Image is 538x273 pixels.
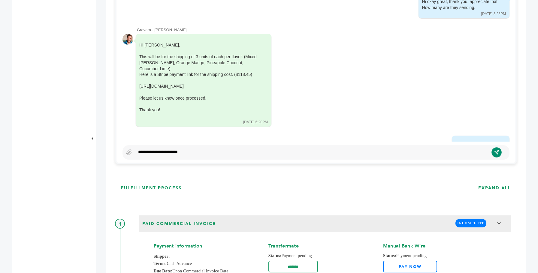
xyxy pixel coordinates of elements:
[139,107,259,113] div: Thank you!
[455,219,486,227] span: INCOMPLETE
[154,261,167,266] strong: Terms:
[154,260,267,267] span: Cash Advance
[268,238,381,252] h4: Transfermate
[137,27,509,33] div: Grovara - [PERSON_NAME]
[139,72,259,78] div: Here is a Stripe payment link for the shipping cost. ($118.45)
[139,95,259,101] div: Please let us know once processed.
[154,238,267,252] h4: Payment information
[383,238,496,252] h4: Manual Bank Wire
[243,120,268,125] div: [DATE] 6:20PM
[154,254,170,259] strong: Shipper:
[141,219,218,229] span: Paid Commercial Invoice
[121,185,182,191] h3: FULFILLMENT PROCESS
[139,54,259,72] div: This will be for the shipping of 3 units of each per flavor. (Mixed [PERSON_NAME], Orange Mango, ...
[139,42,259,119] div: Hi [PERSON_NAME],
[383,261,437,272] a: Pay Now
[268,252,381,259] span: Payment pending
[481,11,506,16] div: [DATE] 3:28PM
[383,252,496,259] span: Payment pending
[478,185,511,191] h3: EXPAND ALL
[139,83,259,89] div: [URL][DOMAIN_NAME]
[268,253,282,258] strong: Status:
[383,253,396,258] strong: Status:
[422,5,497,11] div: How many are they sending.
